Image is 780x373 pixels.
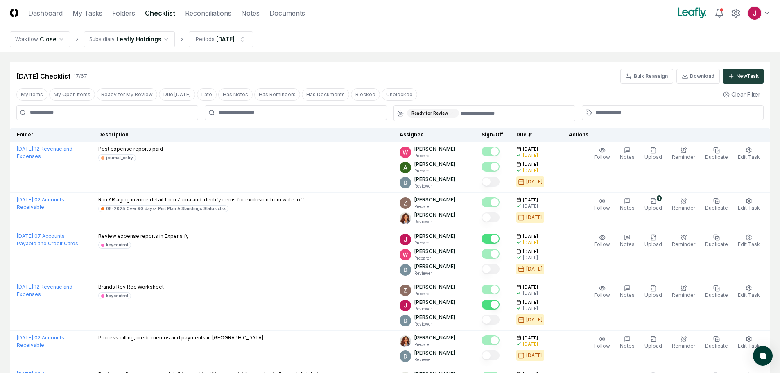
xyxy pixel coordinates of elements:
[594,205,610,211] span: Follow
[738,154,760,160] span: Edit Task
[705,292,728,298] span: Duplicate
[703,196,730,213] button: Duplicate
[670,145,697,163] button: Reminder
[400,197,411,209] img: ACg8ocKnDsamp5-SE65NkOhq35AnOBarAXdzXQ03o9g231ijNgHgyA=s96-c
[482,234,500,244] button: Mark complete
[482,285,500,294] button: Mark complete
[670,334,697,351] button: Reminder
[482,249,500,259] button: Mark complete
[17,284,72,297] a: [DATE]:12 Revenue and Expenses
[705,154,728,160] span: Duplicate
[28,8,63,18] a: Dashboard
[620,292,635,298] span: Notes
[523,255,538,261] div: [DATE]
[414,248,455,255] p: [PERSON_NAME]
[482,350,500,360] button: Mark complete
[218,88,253,101] button: Has Notes
[643,334,664,351] button: Upload
[17,233,34,239] span: [DATE] :
[414,145,455,153] p: [PERSON_NAME]
[703,283,730,301] button: Duplicate
[400,315,411,326] img: ACg8ocLeIi4Jlns6Fsr4lO0wQ1XJrFQvF4yUjbLrd1AsCAOmrfa1KQ=s96-c
[705,205,728,211] span: Duplicate
[414,341,455,348] p: Preparer
[643,283,664,301] button: Upload
[414,357,455,363] p: Reviewer
[414,211,455,219] p: [PERSON_NAME]
[400,264,411,276] img: ACg8ocLeIi4Jlns6Fsr4lO0wQ1XJrFQvF4yUjbLrd1AsCAOmrfa1KQ=s96-c
[705,241,728,247] span: Duplicate
[738,343,760,349] span: Edit Task
[414,321,455,327] p: Reviewer
[400,177,411,188] img: ACg8ocLeIi4Jlns6Fsr4lO0wQ1XJrFQvF4yUjbLrd1AsCAOmrfa1KQ=s96-c
[594,343,610,349] span: Follow
[618,145,636,163] button: Notes
[145,8,175,18] a: Checklist
[216,35,235,43] div: [DATE]
[400,234,411,245] img: ACg8ocJfBSitaon9c985KWe3swqK2kElzkAv-sHk65QWxGQz4ldowg=s96-c
[594,154,610,160] span: Follow
[189,31,253,47] button: Periods[DATE]
[400,212,411,224] img: ACg8ocLdVaUJ3SPYiWtV1SCOCLc5fH8jwZS3X49UX5Q0z8zS0ESX3Ok=s96-c
[185,8,231,18] a: Reconciliations
[196,36,215,43] div: Periods
[482,212,500,222] button: Mark complete
[98,196,304,203] p: Run AR aging invoice detail from Zuora and identify items for exclusion from write-off
[618,233,636,250] button: Notes
[98,145,163,153] p: Post expense reports paid
[753,346,773,366] button: atlas-launcher
[414,283,455,291] p: [PERSON_NAME]
[414,334,455,341] p: [PERSON_NAME]
[414,168,455,174] p: Preparer
[407,109,459,118] div: Ready for Review
[523,197,538,203] span: [DATE]
[414,349,455,357] p: [PERSON_NAME]
[643,145,664,163] button: Upload
[523,299,538,305] span: [DATE]
[670,196,697,213] button: Reminder
[302,88,349,101] button: Has Documents
[10,9,18,17] img: Logo
[482,264,500,274] button: Mark complete
[482,147,500,156] button: Mark complete
[672,292,695,298] span: Reminder
[592,196,612,213] button: Follow
[414,233,455,240] p: [PERSON_NAME]
[269,8,305,18] a: Documents
[49,88,95,101] button: My Open Items
[672,343,695,349] span: Reminder
[644,292,662,298] span: Upload
[414,263,455,270] p: [PERSON_NAME]
[414,153,455,159] p: Preparer
[523,146,538,152] span: [DATE]
[98,205,228,212] a: 08-2025 Over 90 days- Pmt Plan & Standings Status.xlsx
[15,36,38,43] div: Workflow
[736,283,762,301] button: Edit Task
[197,88,217,101] button: Late
[106,155,133,161] div: journal_entry
[10,128,92,142] th: Folder
[414,314,455,321] p: [PERSON_NAME]
[17,197,34,203] span: [DATE] :
[526,178,543,185] div: [DATE]
[112,8,135,18] a: Folders
[98,283,164,291] p: Brands Rev Rec Worksheet
[523,167,538,174] div: [DATE]
[414,203,455,210] p: Preparer
[482,177,500,187] button: Mark complete
[736,72,759,80] div: New Task
[705,343,728,349] span: Duplicate
[254,88,300,101] button: Has Reminders
[736,145,762,163] button: Edit Task
[736,233,762,250] button: Edit Task
[414,196,455,203] p: [PERSON_NAME]
[10,31,253,47] nav: breadcrumb
[400,300,411,311] img: ACg8ocJfBSitaon9c985KWe3swqK2kElzkAv-sHk65QWxGQz4ldowg=s96-c
[703,233,730,250] button: Duplicate
[400,249,411,260] img: ACg8ocIceHSWyQfagGvDoxhDyw_3B2kX-HJcUhl_gb0t8GGG-Ydwuw=s96-c
[523,249,538,255] span: [DATE]
[620,241,635,247] span: Notes
[657,195,662,201] div: 1
[594,241,610,247] span: Follow
[523,290,538,296] div: [DATE]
